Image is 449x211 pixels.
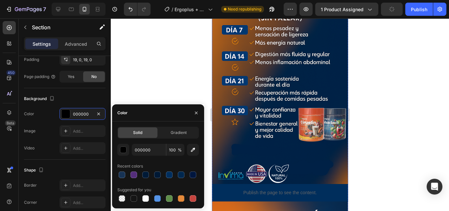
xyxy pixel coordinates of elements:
[91,74,97,80] span: No
[6,70,16,75] div: 450
[73,183,104,189] div: Add...
[24,182,37,188] div: Border
[43,5,46,13] p: 7
[117,110,128,116] div: Color
[321,6,364,13] span: 1 product assigned
[24,166,45,175] div: Shape
[73,128,104,134] div: Add...
[117,187,151,193] div: Suggested for you
[24,94,56,103] div: Background
[73,145,104,151] div: Add...
[117,163,143,169] div: Recent colors
[212,18,348,211] iframe: Design area
[228,6,261,12] span: Need republishing
[73,200,104,206] div: Add...
[24,128,35,134] div: Image
[124,3,151,16] div: Undo/Redo
[24,199,37,205] div: Corner
[315,3,378,16] button: 1 product assigned
[427,179,442,195] div: Open Intercom Messenger
[175,6,205,13] span: Ergoplus + Menvit
[73,111,92,117] div: 000000
[132,144,166,156] input: Eg: FFFFFF
[24,145,35,151] div: Video
[178,147,182,153] span: %
[411,6,427,13] div: Publish
[405,3,433,16] button: Publish
[24,74,56,80] div: Page padding
[73,57,104,63] div: 19, 0, 19, 0
[171,130,187,136] span: Gradient
[3,3,49,16] button: 7
[133,130,142,136] span: Solid
[172,6,173,13] span: /
[65,40,87,47] p: Advanced
[32,23,86,31] p: Section
[5,120,16,126] div: Beta
[24,57,39,63] div: Padding
[33,40,51,47] p: Settings
[24,111,34,117] div: Color
[68,74,74,80] span: Yes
